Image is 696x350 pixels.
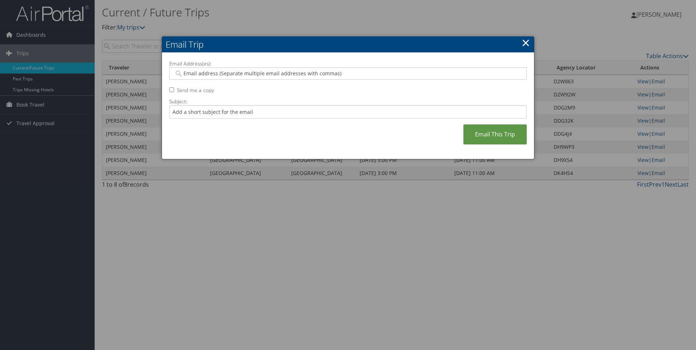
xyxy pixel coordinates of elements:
input: Email address (Separate multiple email addresses with commas) [174,70,522,77]
label: Subject: [169,98,527,105]
label: Send me a copy [177,87,214,94]
label: Email Address(es): [169,60,527,67]
a: × [522,35,530,50]
h2: Email Trip [162,36,534,52]
input: Add a short subject for the email [169,105,527,119]
a: Email This Trip [463,124,527,144]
